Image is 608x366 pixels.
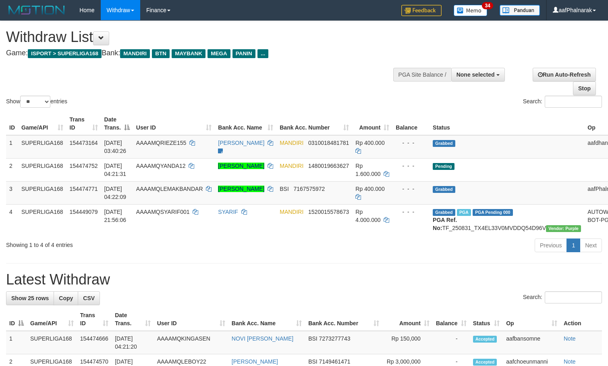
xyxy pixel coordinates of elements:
td: SUPERLIGA168 [18,204,66,235]
span: BSI [308,358,317,365]
a: Next [580,238,602,252]
td: SUPERLIGA168 [18,181,66,204]
img: Button%20Memo.svg [454,5,488,16]
span: Copy [59,295,73,301]
span: ... [257,49,268,58]
span: AAAAMQRIEZE155 [136,140,187,146]
td: 2 [6,158,18,181]
th: Bank Acc. Number: activate to sort column ascending [276,112,352,135]
td: TF_250831_TX4EL33V0MVDDQ54D96V [430,204,584,235]
td: - [433,331,470,354]
div: - - - [396,208,426,216]
span: [DATE] 04:21:31 [104,163,127,177]
h1: Latest Withdraw [6,272,602,288]
th: Bank Acc. Number: activate to sort column ascending [305,308,382,331]
h1: Withdraw List [6,29,397,45]
a: Stop [573,82,596,95]
span: PANIN [232,49,255,58]
span: Rp 4.000.000 [355,209,380,223]
a: Note [564,358,576,365]
span: None selected [457,71,495,78]
span: MANDIRI [280,209,303,215]
span: BSI [280,186,289,192]
span: Grabbed [433,209,455,216]
div: - - - [396,139,426,147]
td: 1 [6,135,18,159]
td: SUPERLIGA168 [27,331,77,354]
label: Search: [523,291,602,303]
span: 154474752 [70,163,98,169]
th: User ID: activate to sort column ascending [133,112,215,135]
span: PGA Pending [473,209,513,216]
img: panduan.png [500,5,540,16]
span: Rp 1.600.000 [355,163,380,177]
span: Copy 7167575972 to clipboard [294,186,325,192]
span: Copy 7149461471 to clipboard [319,358,351,365]
th: Amount: activate to sort column ascending [382,308,433,331]
span: ISPORT > SUPERLIGA168 [28,49,102,58]
th: ID: activate to sort column descending [6,308,27,331]
td: 4 [6,204,18,235]
th: Op: activate to sort column ascending [503,308,560,331]
img: Feedback.jpg [401,5,442,16]
a: NOVI [PERSON_NAME] [232,335,293,342]
th: Bank Acc. Name: activate to sort column ascending [228,308,305,331]
span: Rp 400.000 [355,186,384,192]
span: Accepted [473,336,497,343]
th: Balance: activate to sort column ascending [433,308,470,331]
span: MANDIRI [120,49,150,58]
button: None selected [451,68,505,82]
div: - - - [396,162,426,170]
a: Show 25 rows [6,291,54,305]
th: Action [560,308,602,331]
td: Rp 150,000 [382,331,433,354]
a: CSV [78,291,100,305]
span: Copy 1520015578673 to clipboard [308,209,349,215]
th: Date Trans.: activate to sort column ascending [112,308,154,331]
span: 34 [482,2,493,9]
span: Rp 400.000 [355,140,384,146]
span: BTN [152,49,170,58]
th: Bank Acc. Name: activate to sort column ascending [215,112,276,135]
select: Showentries [20,96,50,108]
span: AAAAMQSYARIF001 [136,209,190,215]
th: Trans ID: activate to sort column ascending [77,308,112,331]
td: 3 [6,181,18,204]
a: SYARIF [218,209,238,215]
div: PGA Site Balance / [393,68,451,82]
a: Copy [54,291,78,305]
span: Grabbed [433,140,455,147]
a: [PERSON_NAME] [218,140,264,146]
th: ID [6,112,18,135]
a: Run Auto-Refresh [533,68,596,82]
span: 154473164 [70,140,98,146]
td: SUPERLIGA168 [18,158,66,181]
span: Marked by aafchoeunmanni [457,209,471,216]
td: 154474666 [77,331,112,354]
span: 154474771 [70,186,98,192]
input: Search: [545,291,602,303]
span: Show 25 rows [11,295,49,301]
a: [PERSON_NAME] [218,163,264,169]
span: AAAAMQYANDA12 [136,163,186,169]
a: Note [564,335,576,342]
span: [DATE] 21:56:06 [104,209,127,223]
th: Balance [392,112,430,135]
td: aafbansomne [503,331,560,354]
td: [DATE] 04:21:20 [112,331,154,354]
span: [DATE] 04:22:09 [104,186,127,200]
span: [DATE] 03:40:26 [104,140,127,154]
img: MOTION_logo.png [6,4,67,16]
span: Copy 0310018481781 to clipboard [308,140,349,146]
span: MEGA [208,49,230,58]
span: 154449079 [70,209,98,215]
span: Vendor URL: https://trx4.1velocity.biz [546,225,581,232]
span: BSI [308,335,317,342]
a: [PERSON_NAME] [218,186,264,192]
h4: Game: Bank: [6,49,397,57]
label: Show entries [6,96,67,108]
span: MANDIRI [280,140,303,146]
th: Game/API: activate to sort column ascending [27,308,77,331]
span: MANDIRI [280,163,303,169]
th: User ID: activate to sort column ascending [154,308,228,331]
